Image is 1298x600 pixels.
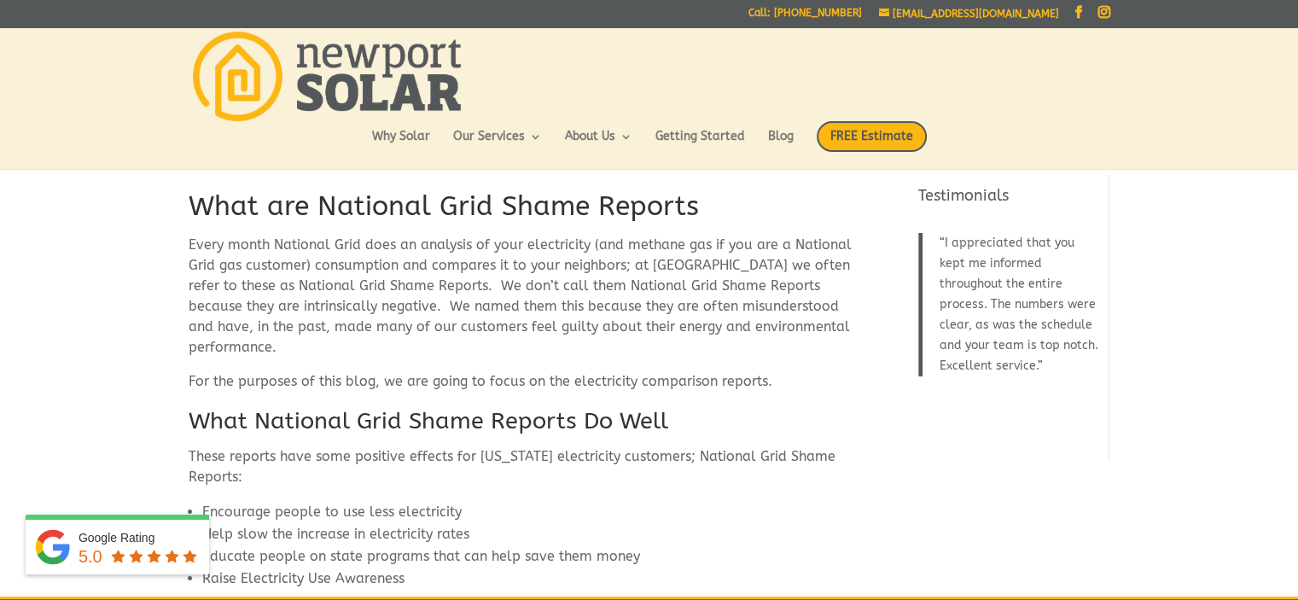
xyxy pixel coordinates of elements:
[748,8,862,26] a: Call: [PHONE_NUMBER]
[817,121,927,169] a: FREE Estimate
[817,121,927,152] span: FREE Estimate
[453,131,542,160] a: Our Services
[372,131,430,160] a: Why Solar
[189,373,772,389] span: For the purposes of this blog, we are going to focus on the electricity comparison reports.
[189,236,852,355] span: Every month National Grid does an analysis of your electricity (and methane gas if you are a Nati...
[565,131,632,160] a: About Us
[918,185,1098,215] h4: Testimonials
[189,188,867,235] h1: What are National Grid Shame Reports
[189,407,668,434] span: What National Grid Shame Reports Do Well
[655,131,745,160] a: Getting Started
[193,32,461,121] img: Newport Solar | Solar Energy Optimized.
[189,448,835,485] span: These reports have some positive effects for [US_STATE] electricity customers; National Grid Sham...
[768,131,794,160] a: Blog
[79,529,201,546] div: Google Rating
[918,233,1099,376] blockquote: I appreciated that you kept me informed throughout the entire process. The numbers were clear, as...
[202,526,469,542] span: Help slow the increase in electricity rates
[202,504,462,520] span: Encourage people to use less electricity
[879,8,1059,20] a: [EMAIL_ADDRESS][DOMAIN_NAME]
[79,547,102,566] span: 5.0
[202,548,640,564] span: Educate people on state programs that can help save them money
[202,570,405,586] span: Raise Electricity Use Awareness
